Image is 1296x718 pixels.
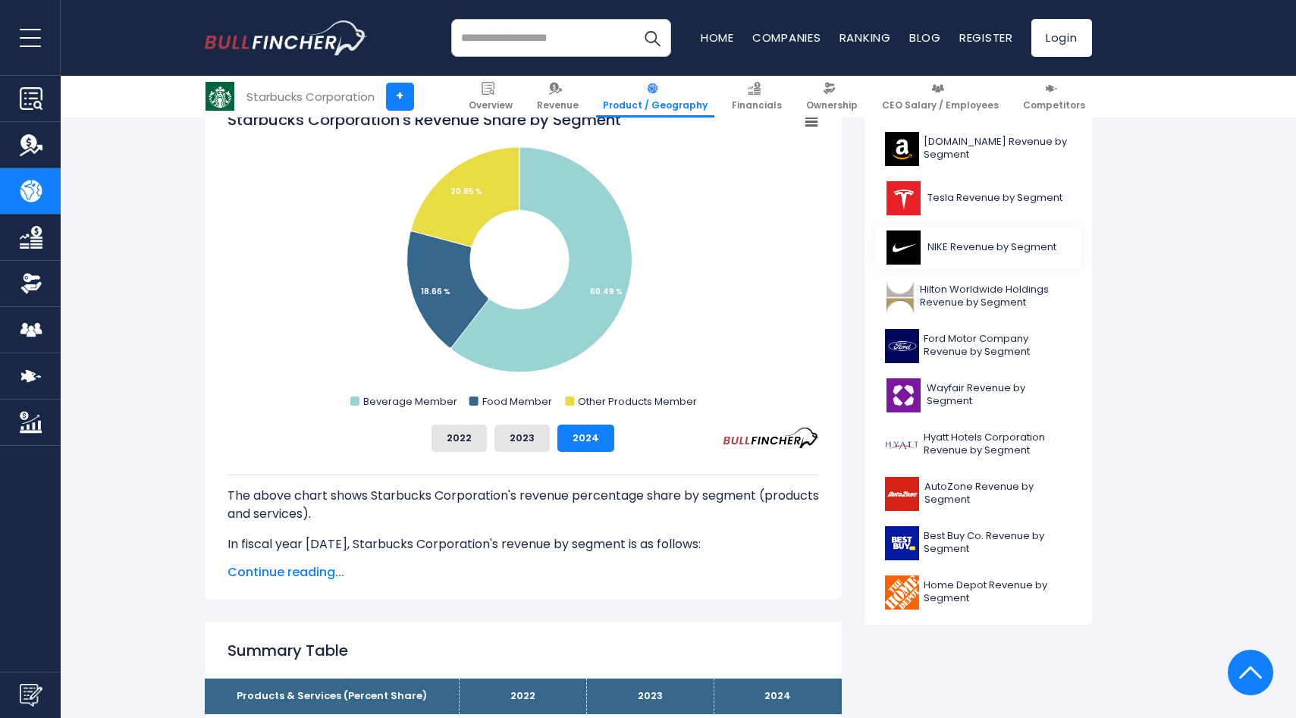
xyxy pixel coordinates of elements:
[876,128,1081,170] a: [DOMAIN_NAME] Revenue by Segment
[924,530,1072,556] span: Best Buy Co. Revenue by Segment
[462,76,519,118] a: Overview
[228,109,819,412] svg: Starbucks Corporation's Revenue Share by Segment
[701,30,734,45] a: Home
[927,382,1072,408] span: Wayfair Revenue by Segment
[924,333,1072,359] span: Ford Motor Company Revenue by Segment
[557,425,614,452] button: 2024
[885,132,919,166] img: AMZN logo
[450,186,482,197] tspan: 20.85 %
[205,20,368,55] img: bullfincher logo
[875,76,1006,118] a: CEO Salary / Employees
[228,639,819,662] h2: Summary Table
[228,487,819,523] p: The above chart shows Starbucks Corporation's revenue percentage share by segment (products and s...
[205,679,460,714] th: Products & Services (Percent Share)
[590,286,623,297] tspan: 60.49 %
[876,473,1081,515] a: AutoZone Revenue by Segment
[228,475,819,711] div: The for Starbucks Corporation is the Beverage Member, which represents 60.49% of its total revenu...
[732,99,782,111] span: Financials
[882,99,999,111] span: CEO Salary / Employees
[587,679,714,714] th: 2023
[927,192,1062,205] span: Tesla Revenue by Segment
[876,375,1081,416] a: Wayfair Revenue by Segment
[246,88,375,105] div: Starbucks Corporation
[885,181,923,215] img: TSLA logo
[924,431,1072,457] span: Hyatt Hotels Corporation Revenue by Segment
[421,286,450,297] tspan: 18.66 %
[876,424,1081,466] a: Hyatt Hotels Corporation Revenue by Segment
[876,572,1081,613] a: Home Depot Revenue by Segment
[578,394,697,409] text: Other Products Member
[799,76,865,118] a: Ownership
[885,329,919,363] img: F logo
[206,82,234,111] img: SBUX logo
[924,579,1072,605] span: Home Depot Revenue by Segment
[494,425,550,452] button: 2023
[885,477,921,511] img: AZO logo
[909,30,941,45] a: Blog
[876,227,1081,268] a: NIKE Revenue by Segment
[431,425,487,452] button: 2022
[537,99,579,111] span: Revenue
[20,272,42,295] img: Ownership
[920,284,1071,309] span: Hilton Worldwide Holdings Revenue by Segment
[876,177,1081,219] a: Tesla Revenue by Segment
[876,325,1081,367] a: Ford Motor Company Revenue by Segment
[460,679,587,714] th: 2022
[596,76,714,118] a: Product / Geography
[228,563,819,582] span: Continue reading...
[806,99,858,111] span: Ownership
[386,83,414,111] a: +
[959,30,1013,45] a: Register
[228,109,621,130] tspan: Starbucks Corporation's Revenue Share by Segment
[885,280,916,314] img: HLT logo
[1016,76,1092,118] a: Competitors
[482,394,551,409] text: Food Member
[714,679,842,714] th: 2024
[725,76,789,118] a: Financials
[633,19,671,57] button: Search
[885,378,922,412] img: W logo
[469,99,513,111] span: Overview
[228,535,819,553] p: In fiscal year [DATE], Starbucks Corporation's revenue by segment is as follows:
[876,276,1081,318] a: Hilton Worldwide Holdings Revenue by Segment
[603,99,708,111] span: Product / Geography
[927,241,1056,254] span: NIKE Revenue by Segment
[530,76,585,118] a: Revenue
[885,230,923,265] img: NKE logo
[924,136,1072,161] span: [DOMAIN_NAME] Revenue by Segment
[885,428,919,462] img: H logo
[1023,99,1085,111] span: Competitors
[924,481,1071,506] span: AutoZone Revenue by Segment
[885,526,919,560] img: BBY logo
[205,20,368,55] a: Go to homepage
[839,30,891,45] a: Ranking
[363,394,457,409] text: Beverage Member
[885,575,919,610] img: HD logo
[1031,19,1092,57] a: Login
[876,522,1081,564] a: Best Buy Co. Revenue by Segment
[752,30,821,45] a: Companies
